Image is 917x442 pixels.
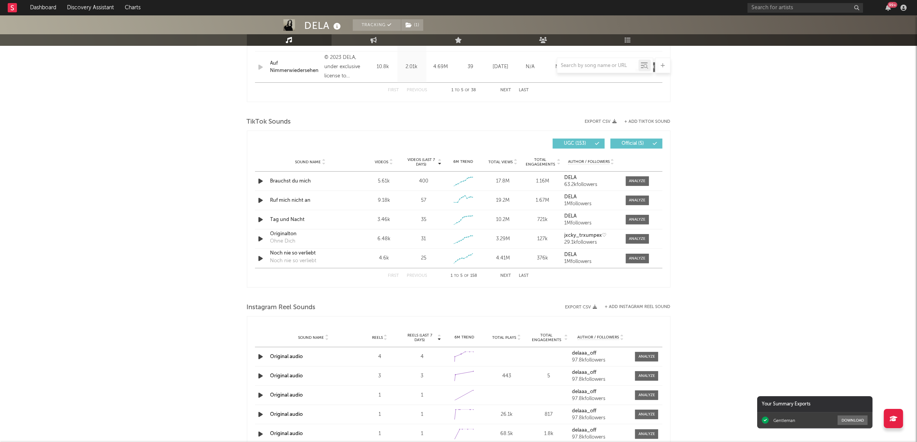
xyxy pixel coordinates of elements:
div: 817 [530,411,568,419]
div: 97.8k followers [572,435,630,440]
div: 97.8k followers [572,415,630,421]
div: 3 [360,372,399,380]
div: 1 [360,392,399,399]
div: 1 [403,430,441,438]
button: UGC(153) [553,139,605,149]
div: 1M followers [564,259,618,265]
div: 1 5 38 [443,86,485,95]
div: 57 [421,197,426,204]
input: Search for artists [748,3,863,13]
a: Tag und Nacht [270,216,351,224]
div: 63.2k followers [564,182,618,188]
div: 26.1k [487,411,526,419]
div: 19.2M [485,197,521,204]
a: Original audio [270,412,303,417]
span: Reels (last 7 days) [403,333,437,342]
a: Originalton [270,230,351,238]
div: 97.8k followers [572,377,630,382]
div: 4 [360,353,399,361]
span: Author / Followers [578,335,619,340]
button: + Add Instagram Reel Sound [605,305,671,309]
button: Download [838,415,868,425]
div: 443 [487,372,526,380]
div: Ruf mich nicht an [270,197,351,204]
div: 721k [525,216,560,224]
button: Previous [407,88,427,92]
span: Videos (last 7 days) [406,157,437,167]
button: Export CSV [585,119,617,124]
div: 9.18k [366,197,402,204]
button: First [388,274,399,278]
div: 1 5 158 [443,271,485,281]
span: Total Views [488,160,513,164]
a: delaaa_off [572,370,630,375]
span: ( 1 ) [401,19,424,31]
a: Original audio [270,431,303,436]
span: Instagram Reel Sounds [247,303,316,312]
div: 1 [360,411,399,419]
div: © 2023 DELA, under exclusive license to Universal Music GmbH [324,53,366,81]
strong: DELA [564,252,577,257]
div: 6.48k [366,235,402,243]
div: 4.41M [485,254,521,262]
div: 25 [421,254,426,262]
a: delaaa_off [572,351,630,356]
span: Reels [372,335,383,340]
span: of [465,89,470,92]
div: 10.2M [485,216,521,224]
button: Last [519,274,529,278]
div: Noch nie so verliebt [270,257,317,265]
a: DELA [564,252,618,258]
div: 1M followers [564,201,618,207]
div: 6M Trend [445,335,484,340]
span: Sound Name [298,335,324,340]
button: Export CSV [565,305,597,310]
div: Gentleman [773,418,795,423]
button: + Add TikTok Sound [617,120,671,124]
div: 1 [403,411,441,419]
div: Ohne Dich [270,238,296,245]
span: TikTok Sounds [247,117,291,127]
div: 1M followers [564,221,618,226]
div: 3 [403,372,441,380]
span: Sound Name [295,160,321,164]
strong: delaaa_off [572,409,596,414]
div: DELA [305,19,343,32]
span: Videos [375,160,389,164]
a: DELA [564,194,618,200]
span: Total Engagements [530,333,563,342]
button: Previous [407,274,427,278]
div: Your Summary Exports [757,396,873,412]
div: + Add Instagram Reel Sound [597,305,671,309]
a: jxcky_trxumpex♡ [564,233,618,238]
span: UGC ( 153 ) [558,141,593,146]
a: Original audio [270,373,303,378]
div: 5.61k [366,177,402,185]
div: 1 [403,392,441,399]
div: 4 [403,353,441,361]
button: Tracking [353,19,401,31]
div: 3.46k [366,216,402,224]
a: Noch nie so verliebt [270,249,351,257]
div: 5 [530,372,568,380]
div: 35 [421,216,426,224]
span: of [464,274,469,278]
button: 99+ [885,5,891,11]
div: 6M Trend [445,159,481,165]
strong: DELA [564,194,577,199]
div: 4.6k [366,254,402,262]
span: Official ( 5 ) [615,141,651,146]
div: 17.8M [485,177,521,185]
a: Brauchst du mich [270,177,351,185]
span: Author / Followers [568,159,610,164]
span: to [455,89,460,92]
button: Next [501,274,511,278]
button: (1) [401,19,423,31]
input: Search by song name or URL [557,63,639,69]
span: to [454,274,459,278]
a: Original audio [270,354,303,359]
div: 1.16M [525,177,560,185]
